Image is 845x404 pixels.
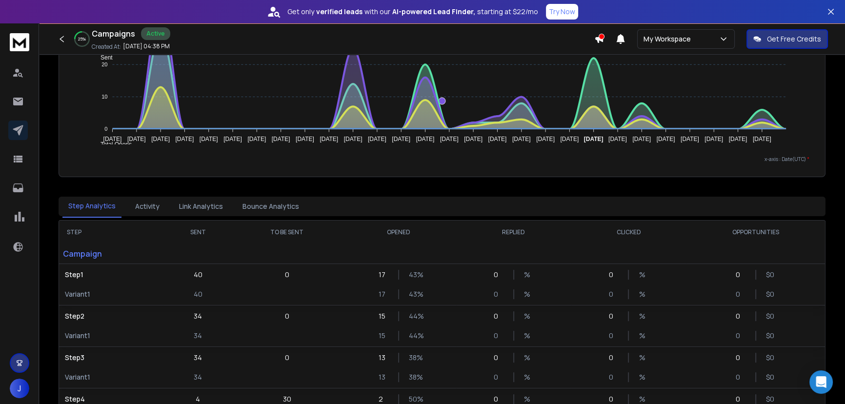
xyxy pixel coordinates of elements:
p: 0 [608,394,618,404]
p: 0 [736,353,745,363]
p: % [639,394,648,404]
p: 34 [194,311,202,321]
p: % [639,331,648,341]
tspan: [DATE] [561,136,579,142]
th: OPENED [341,221,456,244]
span: Total Opens [93,141,132,148]
tspan: [DATE] [488,136,507,142]
p: Campaign [59,244,163,263]
button: Link Analytics [173,196,229,217]
th: STEP [59,221,163,244]
p: Step 2 [65,311,157,321]
th: REPLIED [456,221,571,244]
img: logo [10,33,29,51]
p: 43 % [409,270,419,280]
p: 0 [608,372,618,382]
p: % [524,394,534,404]
p: 34 [194,331,202,341]
tspan: [DATE] [704,136,723,142]
tspan: [DATE] [272,136,290,142]
p: % [639,270,648,280]
p: 0 [608,311,618,321]
div: Active [141,27,170,40]
p: 34 [194,353,202,363]
p: 0 [494,372,503,382]
p: 34 [194,372,202,382]
h1: Campaigns [92,28,135,40]
p: 0 [284,353,289,363]
tspan: [DATE] [416,136,435,142]
th: CLICKED [571,221,686,244]
tspan: [DATE] [632,136,651,142]
tspan: [DATE] [464,136,483,142]
p: 40 [194,270,202,280]
tspan: [DATE] [344,136,362,142]
p: Step 1 [65,270,157,280]
tspan: [DATE] [127,136,146,142]
button: Try Now [546,4,578,20]
tspan: [DATE] [151,136,170,142]
p: 17 [379,289,388,299]
tspan: [DATE] [657,136,675,142]
p: % [639,289,648,299]
p: 13 [379,353,388,363]
tspan: [DATE] [753,136,771,142]
p: 0 [494,394,503,404]
p: Created At: [92,43,121,51]
p: 0 [736,372,745,382]
tspan: [DATE] [103,136,121,142]
p: % [524,353,534,363]
p: 0 [736,311,745,321]
p: 13 [379,372,388,382]
tspan: [DATE] [584,136,604,142]
tspan: [DATE] [175,136,194,142]
p: 0 [494,331,503,341]
p: 38 % [409,353,419,363]
p: Get only with our starting at $22/mo [287,7,538,17]
p: $ 0 [766,372,776,382]
th: OPPORTUNITIES [686,221,825,244]
span: Sent [93,54,113,61]
p: 43 % [409,289,419,299]
p: % [639,353,648,363]
tspan: [DATE] [536,136,555,142]
tspan: 10 [101,94,107,100]
strong: verified leads [316,7,362,17]
button: J [10,379,29,398]
p: % [524,372,534,382]
p: % [524,289,534,299]
strong: AI-powered Lead Finder, [392,7,475,17]
p: Step 3 [65,353,157,363]
tspan: 20 [101,61,107,67]
th: SENT [163,221,232,244]
button: Bounce Analytics [237,196,305,217]
p: 0 [494,311,503,321]
p: 50 % [409,394,419,404]
p: 0 [608,270,618,280]
tspan: [DATE] [223,136,242,142]
p: % [639,311,648,321]
p: [DATE] 04:38 PM [123,42,170,50]
p: $ 0 [766,394,776,404]
p: 0 [494,270,503,280]
p: x-axis : Date(UTC) [75,156,809,163]
p: 15 [379,331,388,341]
p: 0 [736,289,745,299]
button: Step Analytics [62,195,121,218]
p: 0 [608,331,618,341]
tspan: [DATE] [512,136,531,142]
p: Variant 1 [65,331,157,341]
p: 0 [608,353,618,363]
p: Variant 1 [65,289,157,299]
p: $ 0 [766,353,776,363]
div: Open Intercom Messenger [809,370,833,394]
p: 44 % [409,331,419,341]
tspan: [DATE] [392,136,410,142]
p: My Workspace [644,34,695,44]
p: % [524,331,534,341]
p: $ 0 [766,331,776,341]
p: 0 [608,289,618,299]
p: Variant 1 [65,372,157,382]
tspan: [DATE] [296,136,314,142]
